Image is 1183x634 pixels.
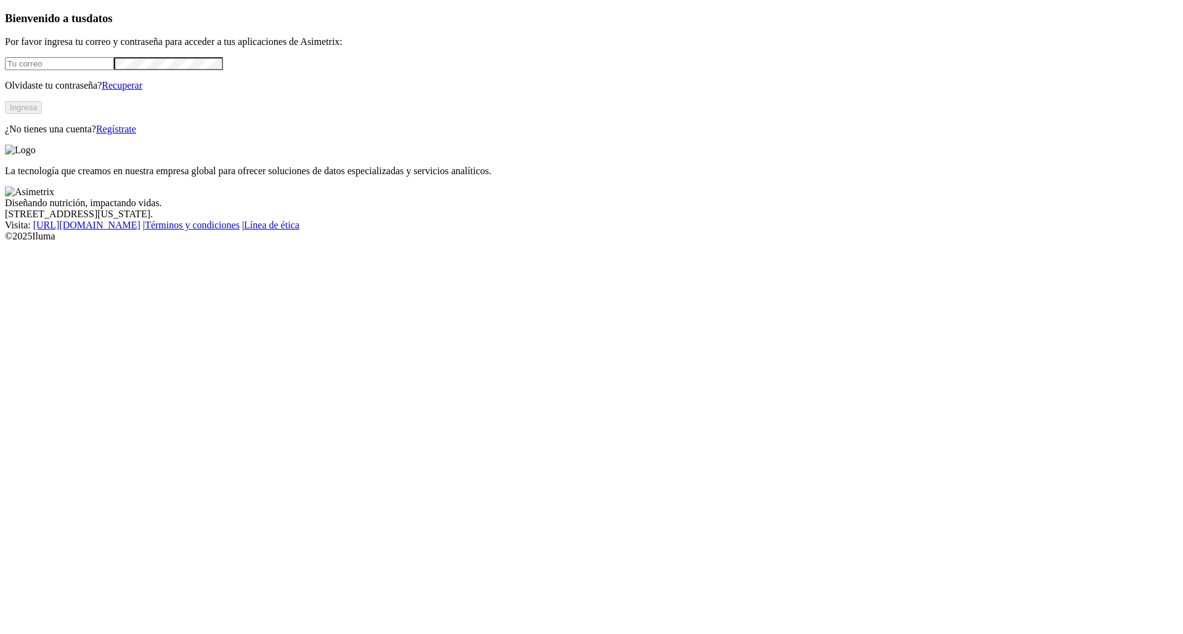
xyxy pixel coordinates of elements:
[5,80,1178,91] p: Olvidaste tu contraseña?
[86,12,113,25] span: datos
[5,231,1178,242] div: © 2025 Iluma
[5,12,1178,25] h3: Bienvenido a tus
[102,80,142,90] a: Recuperar
[5,101,42,114] button: Ingresa
[5,198,1178,209] div: Diseñando nutrición, impactando vidas.
[5,166,1178,177] p: La tecnología que creamos en nuestra empresa global para ofrecer soluciones de datos especializad...
[5,145,36,156] img: Logo
[5,220,1178,231] div: Visita : | |
[145,220,240,230] a: Términos y condiciones
[33,220,140,230] a: [URL][DOMAIN_NAME]
[5,124,1178,135] p: ¿No tienes una cuenta?
[5,187,54,198] img: Asimetrix
[5,36,1178,47] p: Por favor ingresa tu correo y contraseña para acceder a tus aplicaciones de Asimetrix:
[5,57,114,70] input: Tu correo
[244,220,299,230] a: Línea de ética
[5,209,1178,220] div: [STREET_ADDRESS][US_STATE].
[96,124,136,134] a: Regístrate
